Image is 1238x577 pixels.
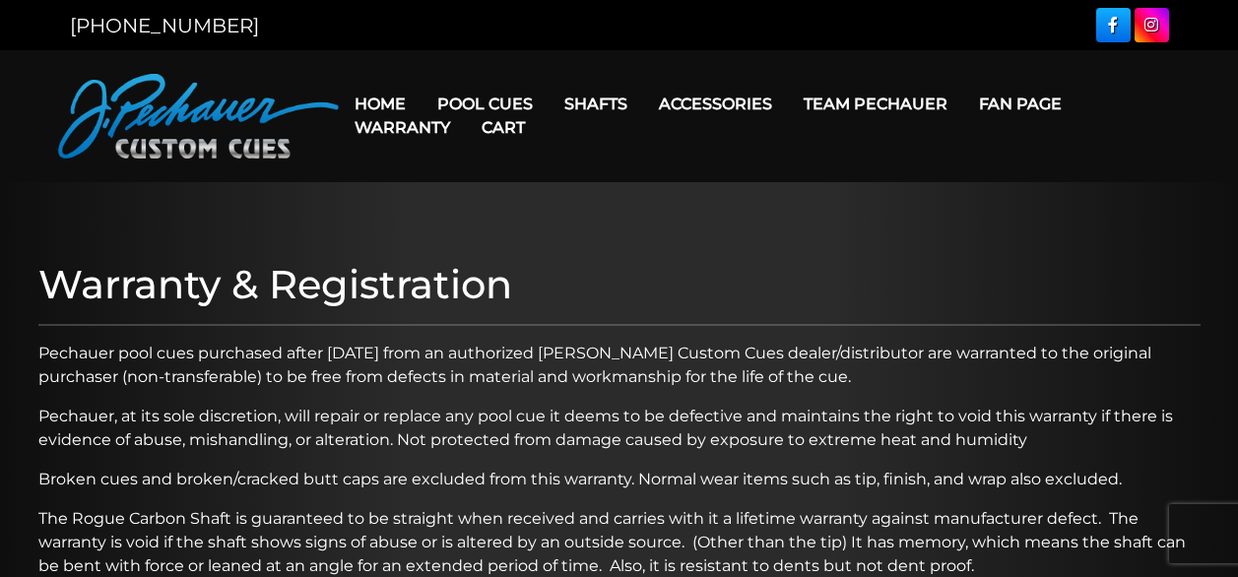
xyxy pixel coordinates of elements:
a: Shafts [549,79,643,129]
a: Fan Page [963,79,1077,129]
a: Cart [466,102,541,153]
p: Broken cues and broken/cracked butt caps are excluded from this warranty. Normal wear items such ... [38,468,1201,491]
p: Pechauer, at its sole discretion, will repair or replace any pool cue it deems to be defective an... [38,405,1201,452]
a: Warranty [339,102,466,153]
p: Pechauer pool cues purchased after [DATE] from an authorized [PERSON_NAME] Custom Cues dealer/dis... [38,342,1201,389]
a: Team Pechauer [788,79,963,129]
a: [PHONE_NUMBER] [70,14,259,37]
a: Home [339,79,422,129]
a: Pool Cues [422,79,549,129]
img: Pechauer Custom Cues [58,74,339,159]
a: Accessories [643,79,788,129]
h1: Warranty & Registration [38,261,1201,308]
